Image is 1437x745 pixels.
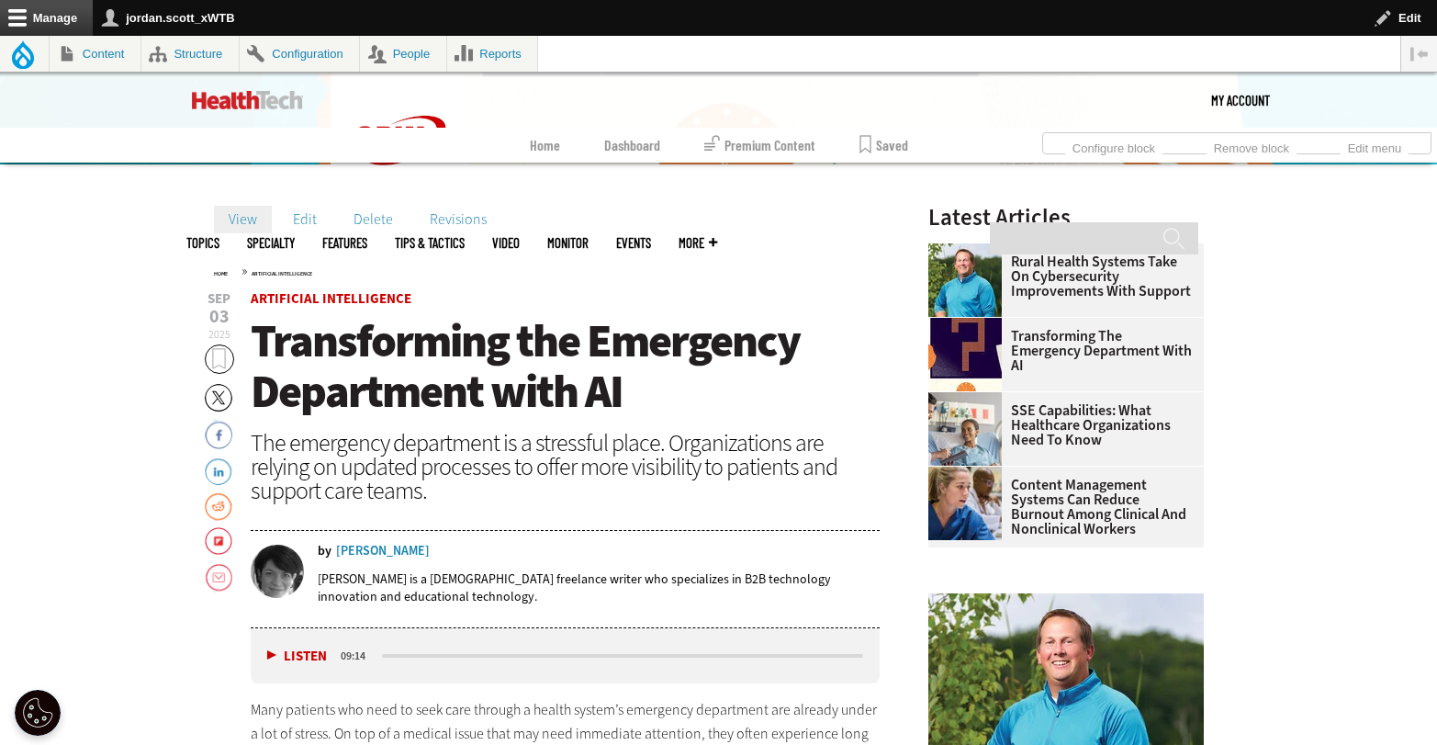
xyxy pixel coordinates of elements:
a: Structure [141,36,239,72]
a: Configure block [1065,136,1162,156]
button: Open Preferences [15,690,61,736]
a: Saved [859,128,908,163]
span: Transforming the Emergency Department with AI [251,310,800,422]
img: Home [192,91,303,109]
a: Remove block [1207,136,1297,156]
a: Premium Content [704,128,815,163]
a: illustration of question mark [928,318,1011,333]
a: Artificial Intelligence [251,289,411,308]
a: Tips & Tactics [395,236,465,250]
a: Content Management Systems Can Reduce Burnout Among Clinical and Nonclinical Workers [928,478,1193,536]
img: Home [331,73,468,209]
div: User menu [1211,73,1270,128]
img: illustration of question mark [928,318,1002,391]
a: Rural Health Systems Take On Cybersecurity Improvements with Support [928,254,1193,299]
a: People [360,36,446,72]
a: [PERSON_NAME] [336,545,430,558]
h3: Latest Articles [928,206,1204,229]
div: duration [338,648,379,664]
a: Configuration [240,36,359,72]
a: My Account [1211,73,1270,128]
a: SSE Capabilities: What Healthcare Organizations Need to Know [928,403,1193,447]
div: Cookie Settings [15,690,61,736]
span: Sep [205,292,234,306]
a: CDW [331,194,468,213]
span: Specialty [247,236,295,250]
a: Transforming the Emergency Department with AI [928,329,1193,373]
a: Dashboard [604,128,660,163]
a: Video [492,236,520,250]
a: Features [322,236,367,250]
a: Jim Roeder [928,243,1011,258]
a: Artificial Intelligence [252,270,312,277]
a: Home [530,128,560,163]
a: Events [616,236,651,250]
a: MonITor [547,236,589,250]
span: Topics [186,236,219,250]
span: by [318,545,331,558]
a: Content [50,36,140,72]
span: More [679,236,717,250]
a: nurses talk in front of desktop computer [928,467,1011,481]
span: 03 [205,308,234,326]
a: Reports [447,36,538,72]
a: Edit menu [1341,136,1409,156]
div: media player [251,628,881,683]
a: Home [214,270,228,277]
img: Jim Roeder [928,243,1002,317]
button: Vertical orientation [1401,36,1437,72]
span: 2025 [208,327,230,342]
button: Listen [267,649,327,663]
p: [PERSON_NAME] is a [DEMOGRAPHIC_DATA] freelance writer who specializes in B2B technology innovati... [318,570,881,605]
img: nurses talk in front of desktop computer [928,467,1002,540]
div: The emergency department is a stressful place. Organizations are relying on updated processes to ... [251,431,881,502]
a: Doctor speaking with patient [928,392,1011,407]
img: Doctor speaking with patient [928,392,1002,466]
